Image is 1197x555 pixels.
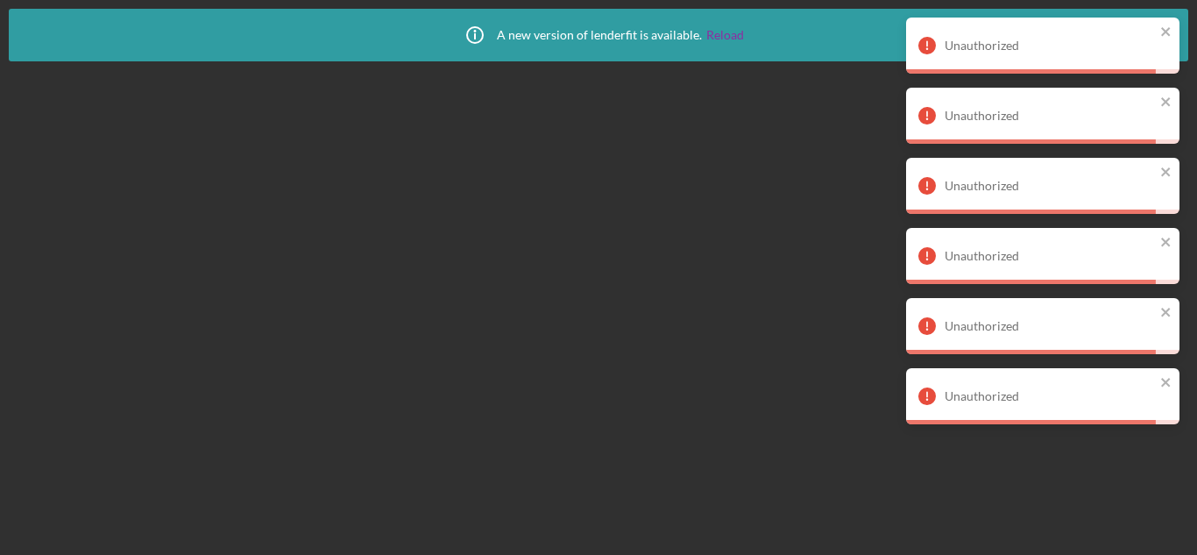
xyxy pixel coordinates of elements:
[945,109,1155,123] div: Unauthorized
[1160,95,1172,111] button: close
[945,179,1155,193] div: Unauthorized
[1160,375,1172,392] button: close
[1160,235,1172,252] button: close
[453,13,744,57] div: A new version of lenderfit is available.
[1160,165,1172,181] button: close
[945,39,1155,53] div: Unauthorized
[945,249,1155,263] div: Unauthorized
[945,319,1155,333] div: Unauthorized
[1160,305,1172,322] button: close
[945,389,1155,403] div: Unauthorized
[706,28,744,42] a: Reload
[1160,25,1172,41] button: close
